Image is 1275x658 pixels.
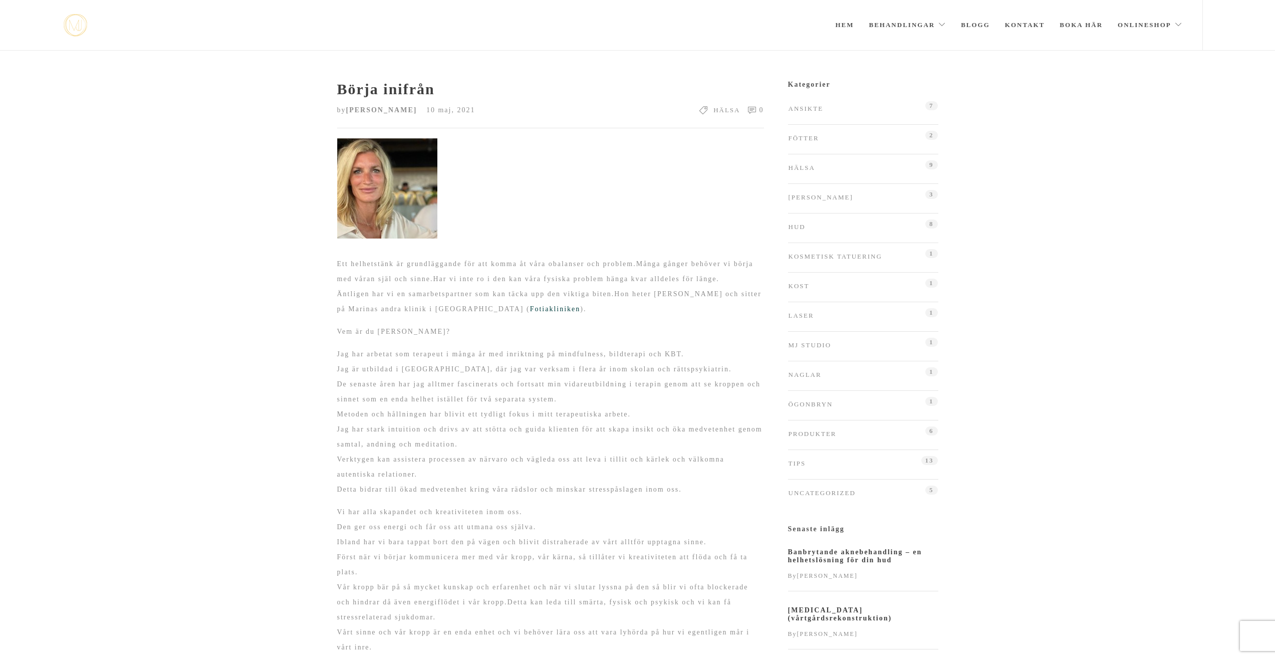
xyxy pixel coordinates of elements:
a: Banbrytande aknebehandling – en helhetslösning för din hud [788,546,938,564]
span: Vår kropp bär på så mycket kunskap och erfarenhet och när vi slutar lyssna på den så blir vi ofta... [337,583,748,606]
li: (9) [788,154,938,184]
a: Hälsa [713,106,740,114]
a: [PERSON_NAME] [346,106,417,114]
a: Ansikte [789,101,824,116]
li: (13) [788,450,938,480]
a: 10 maj, 2021 [420,106,475,114]
span: 1 [925,367,938,376]
span: Detta bidrar till ökad medvetenhet kring våra rädslor och minskar stresspåslagen inom oss. [337,486,682,493]
div: By [788,568,938,583]
li: (1) [788,391,938,420]
a: Hud [789,220,806,235]
li: (2) [788,125,938,154]
span: De senaste åren har jag alltmer fascinerats och fortsatt min vidareutbildning i terapin genom att... [337,380,761,403]
span: 8 [925,220,938,229]
a: Uncategorized [789,486,856,501]
span: 1 [925,308,938,317]
a: Fötter [789,131,819,146]
span: 1 [925,279,938,288]
a: Hälsa [789,160,815,175]
a: mjstudio mjstudio mjstudio [64,14,87,37]
li: (8) [788,213,938,243]
li: (3) [788,184,938,213]
a: Kosmetisk tatuering [789,249,882,264]
span: Den ger oss energi och får oss att utmana oss själva. [337,523,537,531]
img: mjstudio [64,14,87,37]
li: (1) [788,243,938,273]
a: Kost [789,279,810,294]
a: MJ Studio [789,338,832,353]
span: Vårt sinne och vår kropp är en enda enhet och vi behöver lära oss att vara lyhörda på hur vi egen... [337,628,750,651]
span: 2 [925,131,938,140]
span: Jag är utbildad i [GEOGRAPHIC_DATA], där jag var verksam i flera år inom skolan och rättspsykiatrin. [337,365,732,373]
span: Verktygen kan assistera processen av närvaro och vägleda oss att leva i tillit och kärlek och väl... [337,456,724,478]
span: Detta kan leda till smärta, fysisk och psykisk och vi kan få stressrelaterad sjukdomar. [337,598,731,621]
a: Börja inifrån [337,81,764,98]
li: (1) [788,361,938,391]
span: 9 [925,160,938,169]
span: 6 [925,426,938,435]
span: Jag har arbetat som terapeut i många år med inriktning på mindfulness, bildterapi och KBT. [337,350,684,358]
a: Laser [789,308,814,323]
span: 1 [925,338,938,347]
span: 7 [925,101,938,110]
a: Tips [789,456,806,471]
span: Vi har alla skapandet och kreativiteten inom oss. [337,508,523,516]
li: (1) [788,332,938,361]
span: 13 [921,456,938,465]
a: [PERSON_NAME] [797,630,858,637]
li: (5) [788,480,938,503]
li: (1) [788,302,938,332]
span: Vem är du [PERSON_NAME]? [337,328,450,335]
span: 3 [925,190,938,199]
li: (6) [788,420,938,450]
span: 1 [925,397,938,406]
a: Fotiakliniken [530,305,581,313]
span: Metoden och hållningen har blivit ett tydligt fokus i mitt terapeutiska arbete. [337,410,631,418]
div: By [788,626,938,641]
span: Ett helhetstänk är grundläggande för att komma åt våra obalanser och problem. [337,260,636,268]
span: Jag har stark intuition och drivs av att stötta och guida klienten för att skapa insikt och öka m... [337,425,762,448]
span: Äntligen har vi en samarbetspartner som kan täcka upp den viktiga biten. [337,290,615,298]
h3: Senaste inlägg [788,525,938,533]
a: [MEDICAL_DATA] (vårtgårdsrekonstruktion) [788,604,938,622]
span: Först när vi börjar kommunicera mer med vår kropp, vår kärna, så tillåter vi kreativiteten att fl... [337,553,748,576]
li: (1) [788,273,938,302]
li: (7) [788,101,938,125]
a: Produkter [789,426,837,442]
span: 1 [925,249,938,258]
h3: Kategorier [788,81,938,89]
span: Har vi inte ro i den kan våra fysiska problem hänga kvar alldeles för länge. [433,275,719,283]
span: by [337,106,420,114]
span: Ibland har vi bara tappat bort den på vägen och blivit distraherade av vårt alltför upptagna sinne. [337,538,707,546]
a: [PERSON_NAME] [789,190,853,205]
span: 5 [925,486,938,495]
a: Ögonbryn [789,397,833,412]
a: 0 [740,103,764,118]
a: [PERSON_NAME] [797,572,858,579]
a: Naglar [789,367,822,382]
